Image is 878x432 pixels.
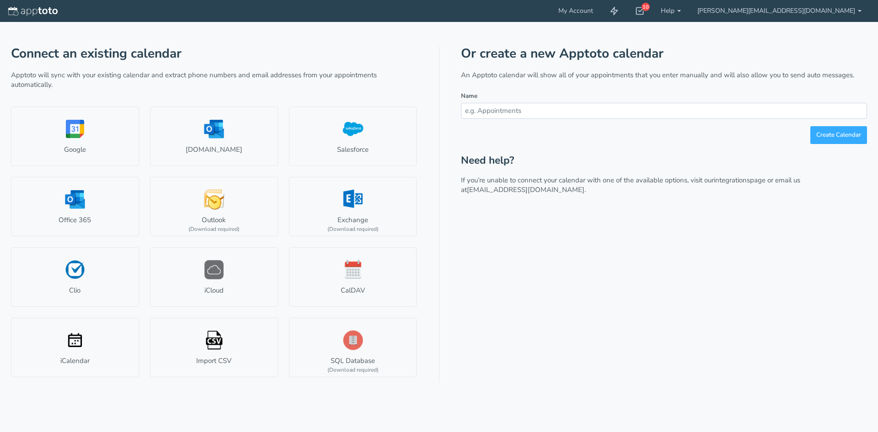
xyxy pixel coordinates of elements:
a: Salesforce [289,107,417,166]
a: iCalendar [11,318,139,377]
a: Exchange [289,177,417,236]
a: Office 365 [11,177,139,236]
a: iCloud [150,247,278,307]
p: An Apptoto calendar will show all of your appointments that you enter manually and will also allo... [461,70,867,80]
button: Create Calendar [810,126,867,144]
a: CalDAV [289,247,417,307]
h1: Or create a new Apptoto calendar [461,47,867,61]
div: 10 [642,3,650,11]
a: Google [11,107,139,166]
a: integrations [714,176,750,185]
a: Clio [11,247,139,307]
input: e.g. Appointments [461,103,867,119]
a: Outlook [150,177,278,236]
div: (Download required) [327,225,379,233]
a: [EMAIL_ADDRESS][DOMAIN_NAME]. [467,185,586,194]
img: logo-apptoto--white.svg [8,7,58,16]
div: (Download required) [327,366,379,374]
a: SQL Database [289,318,417,377]
label: Name [461,92,477,101]
h1: Connect an existing calendar [11,47,417,61]
a: Import CSV [150,318,278,377]
p: Apptoto will sync with your existing calendar and extract phone numbers and email addresses from ... [11,70,417,90]
h2: Need help? [461,155,867,166]
p: If you’re unable to connect your calendar with one of the available options, visit our page or em... [461,176,867,195]
a: [DOMAIN_NAME] [150,107,278,166]
div: (Download required) [188,225,240,233]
